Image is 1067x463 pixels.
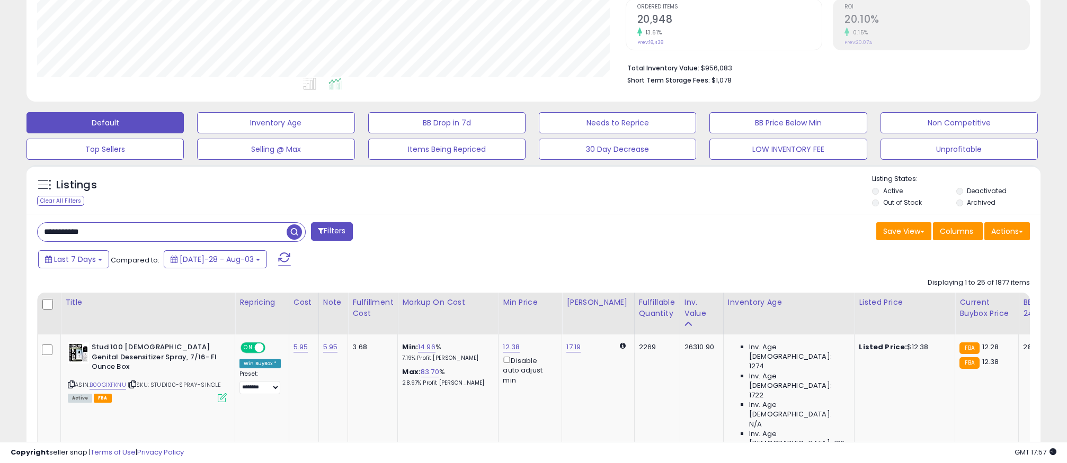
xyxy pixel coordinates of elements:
[982,357,999,367] span: 12.38
[421,367,439,377] a: 83.70
[68,342,89,364] img: 51DPTCiParL._SL40_.jpg
[402,297,494,308] div: Markup on Cost
[749,391,764,400] span: 1722
[876,222,931,240] button: Save View
[54,254,96,265] span: Last 7 Days
[959,342,979,354] small: FBA
[352,297,393,319] div: Fulfillment Cost
[402,367,421,377] b: Max:
[111,255,159,265] span: Compared to:
[566,342,581,352] a: 17.19
[37,196,84,206] div: Clear All Filters
[627,63,699,72] b: Total Inventory Value:
[68,394,92,403] span: All listings currently available for purchase on Amazon
[749,420,762,429] span: N/A
[402,355,490,362] p: 7.19% Profit [PERSON_NAME]
[418,342,435,352] a: 14.96
[402,379,490,387] p: 28.97% Profit [PERSON_NAME]
[402,342,490,362] div: %
[684,297,719,319] div: Inv. value
[503,297,557,308] div: Min Price
[1023,342,1058,352] div: 28%
[94,394,112,403] span: FBA
[637,13,822,28] h2: 20,948
[294,342,308,352] a: 5.95
[11,448,184,458] div: seller snap | |
[90,380,126,389] a: B00GIXFKNU
[849,29,868,37] small: 0.15%
[709,112,867,133] button: BB Price Below Min
[323,297,344,308] div: Note
[242,343,255,352] span: ON
[128,380,221,389] span: | SKU: STUD100-SPRAY-SINGLE
[859,297,950,308] div: Listed Price
[637,4,822,10] span: Ordered Items
[239,297,284,308] div: Repricing
[859,342,907,352] b: Listed Price:
[368,112,526,133] button: BB Drop in 7d
[844,4,1029,10] span: ROI
[637,39,663,46] small: Prev: 18,438
[984,222,1030,240] button: Actions
[539,139,696,160] button: 30 Day Decrease
[539,112,696,133] button: Needs to Reprice
[26,112,184,133] button: Default
[967,198,995,207] label: Archived
[311,222,352,241] button: Filters
[844,39,872,46] small: Prev: 20.07%
[749,342,846,361] span: Inv. Age [DEMOGRAPHIC_DATA]:
[749,361,764,371] span: 1274
[1023,297,1062,319] div: BB Share 24h.
[967,186,1007,195] label: Deactivated
[881,139,1038,160] button: Unprofitable
[239,370,281,394] div: Preset:
[639,342,672,352] div: 2269
[959,357,979,369] small: FBA
[368,139,526,160] button: Items Being Repriced
[197,112,354,133] button: Inventory Age
[503,355,554,385] div: Disable auto adjust min
[712,75,732,85] span: $1,078
[928,278,1030,288] div: Displaying 1 to 25 of 1877 items
[749,429,846,448] span: Inv. Age [DEMOGRAPHIC_DATA]-180:
[881,112,1038,133] button: Non Competitive
[883,186,903,195] label: Active
[749,400,846,419] span: Inv. Age [DEMOGRAPHIC_DATA]:
[197,139,354,160] button: Selling @ Max
[352,342,389,352] div: 3.68
[91,447,136,457] a: Terms of Use
[180,254,254,265] span: [DATE]-28 - Aug-03
[239,359,281,368] div: Win BuyBox *
[402,367,490,387] div: %
[709,139,867,160] button: LOW INVENTORY FEE
[56,178,97,193] h5: Listings
[982,342,999,352] span: 12.28
[933,222,983,240] button: Columns
[92,342,220,375] b: Stud 100 [DEMOGRAPHIC_DATA] Genital Desensitizer Spray, 7/16- Fl Ounce Box
[264,343,281,352] span: OFF
[627,61,1022,74] li: $956,083
[402,342,418,352] b: Min:
[68,342,227,401] div: ASIN:
[959,297,1014,319] div: Current Buybox Price
[65,297,230,308] div: Title
[323,342,338,352] a: 5.95
[137,447,184,457] a: Privacy Policy
[1015,447,1056,457] span: 2025-08-11 17:57 GMT
[627,76,710,85] b: Short Term Storage Fees:
[749,371,846,391] span: Inv. Age [DEMOGRAPHIC_DATA]:
[639,297,675,319] div: Fulfillable Quantity
[164,250,267,268] button: [DATE]-28 - Aug-03
[38,250,109,268] button: Last 7 Days
[883,198,922,207] label: Out of Stock
[844,13,1029,28] h2: 20.10%
[859,342,947,352] div: $12.38
[872,174,1041,184] p: Listing States:
[566,297,629,308] div: [PERSON_NAME]
[26,139,184,160] button: Top Sellers
[503,342,520,352] a: 12.38
[684,342,715,352] div: 26310.90
[294,297,314,308] div: Cost
[398,293,499,334] th: The percentage added to the cost of goods (COGS) that forms the calculator for Min & Max prices.
[940,226,973,237] span: Columns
